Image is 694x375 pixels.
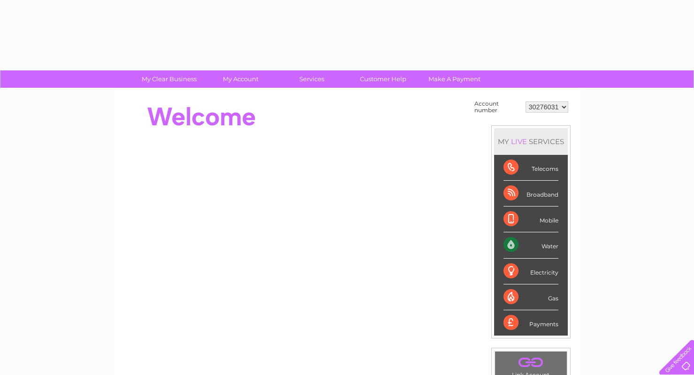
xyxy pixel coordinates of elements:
td: Account number [472,98,523,116]
a: . [497,354,564,370]
a: Services [273,70,351,88]
a: Customer Help [344,70,422,88]
a: My Clear Business [130,70,208,88]
div: Gas [503,284,558,310]
div: Electricity [503,259,558,284]
div: Payments [503,310,558,336]
div: Mobile [503,207,558,232]
a: Make A Payment [416,70,493,88]
div: LIVE [509,137,529,146]
div: Water [503,232,558,258]
div: MY SERVICES [494,128,568,155]
div: Broadband [503,181,558,207]
a: My Account [202,70,279,88]
div: Telecoms [503,155,558,181]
